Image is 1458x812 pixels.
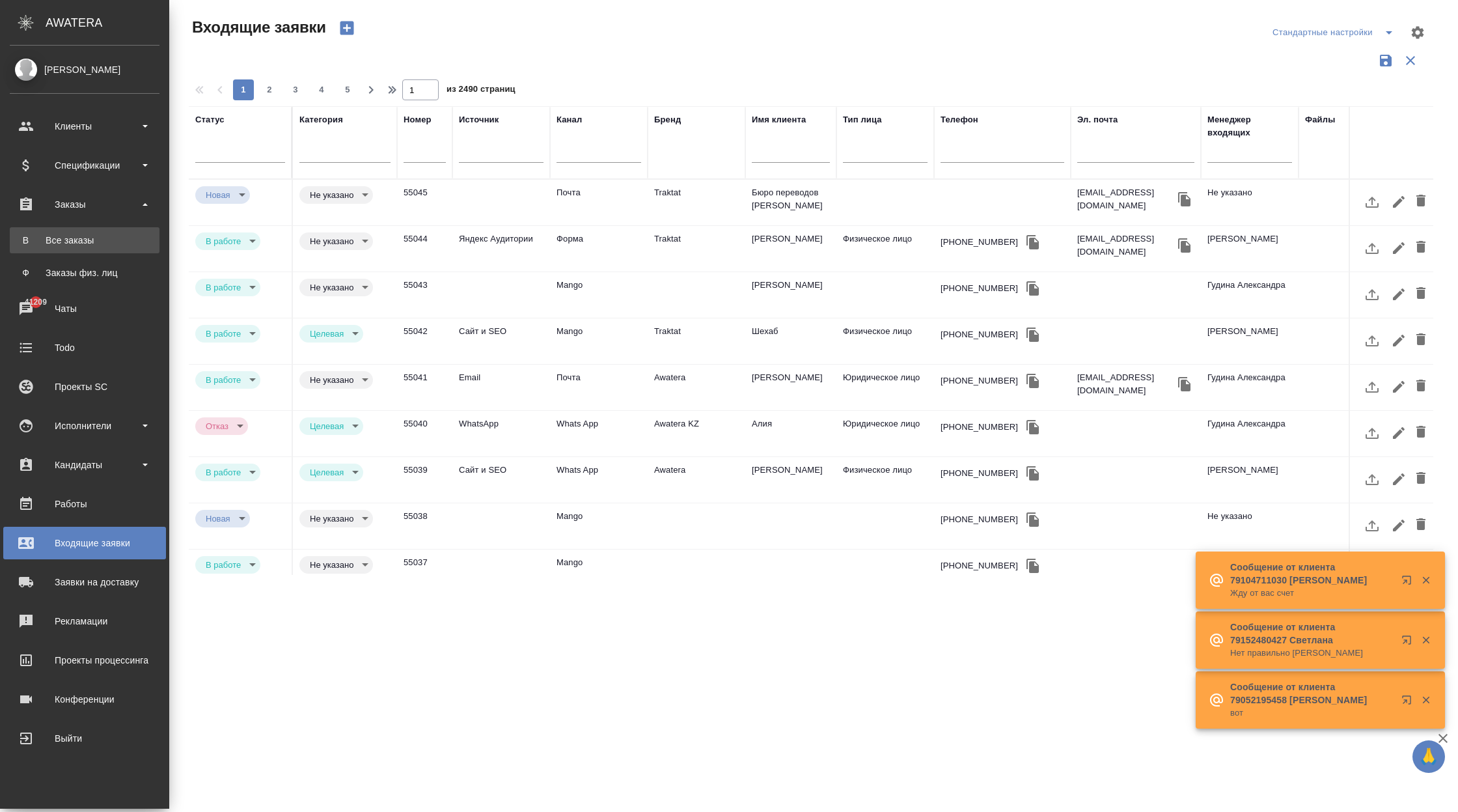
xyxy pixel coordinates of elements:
[195,417,248,435] div: Новая
[1412,574,1439,586] button: Закрыть
[16,266,153,279] div: Заказы физ. лиц
[10,533,159,553] div: Входящие заявки
[195,279,260,296] div: Новая
[452,411,550,456] td: WhatsApp
[1388,510,1410,541] button: Редактировать
[745,365,836,410] td: [PERSON_NAME]
[299,186,373,204] div: Новая
[397,318,452,364] td: 55042
[1023,279,1043,298] button: Скопировать
[1023,510,1043,529] button: Скопировать
[1023,464,1043,483] button: Скопировать
[299,279,373,296] div: Новая
[10,156,159,175] div: Спецификации
[1388,464,1410,495] button: Редактировать
[397,457,452,503] td: 55039
[1269,22,1402,43] div: split button
[941,467,1018,480] div: [PHONE_NUMBER]
[311,83,332,96] span: 4
[1412,634,1439,646] button: Закрыть
[1388,186,1410,217] button: Редактировать
[1077,186,1175,212] p: [EMAIL_ADDRESS][DOMAIN_NAME]
[10,690,159,709] div: Конференции
[195,325,260,343] div: Новая
[1230,647,1393,660] p: Нет правильно [PERSON_NAME]
[550,180,648,225] td: Почта
[1175,189,1194,209] button: Скопировать
[17,296,55,309] span: 41209
[1373,48,1398,73] button: Сохранить фильтры
[1356,325,1388,356] button: Загрузить файл
[1388,279,1410,310] button: Редактировать
[1201,272,1299,318] td: Гудина Александра
[311,79,332,100] button: 4
[404,113,432,126] div: Номер
[285,83,306,96] span: 3
[1201,457,1299,503] td: [PERSON_NAME]
[1356,464,1388,495] button: Загрузить файл
[459,113,499,126] div: Источник
[195,232,260,250] div: Новая
[1201,550,1299,595] td: [PERSON_NAME]
[397,180,452,225] td: 55045
[202,421,232,432] button: Отказ
[550,457,648,503] td: Whats App
[745,226,836,272] td: [PERSON_NAME]
[10,227,159,253] a: ВВсе заказы
[1023,232,1043,252] button: Скопировать
[1175,236,1194,255] button: Скопировать
[836,226,934,272] td: Физическое лицо
[202,189,234,201] button: Новая
[10,260,159,286] a: ФЗаказы физ. лиц
[941,374,1018,387] div: [PHONE_NUMBER]
[1410,417,1432,449] button: Удалить
[452,457,550,503] td: Сайт и SEO
[3,644,166,677] a: Проекты процессинга
[648,226,745,272] td: Traktat
[195,113,225,126] div: Статус
[3,683,166,716] a: Конференции
[1305,113,1335,126] div: Файлы
[306,328,348,339] button: Целевая
[550,226,648,272] td: Форма
[3,566,166,598] a: Заявки на доставку
[1230,621,1393,647] p: Сообщение от клиента 79152480427 Светлана
[195,186,250,204] div: Новая
[452,226,550,272] td: Яндекс Аудитории
[1023,417,1043,437] button: Скопировать
[1412,694,1439,706] button: Закрыть
[1388,325,1410,356] button: Редактировать
[1356,371,1388,402] button: Загрузить файл
[941,421,1018,434] div: [PHONE_NUMBER]
[10,377,159,397] div: Проекты SC
[1410,325,1432,356] button: Удалить
[16,234,153,247] div: Все заказы
[941,282,1018,295] div: [PHONE_NUMBER]
[331,17,363,39] button: Создать
[836,411,934,456] td: Юридическое лицо
[1356,186,1388,217] button: Загрузить файл
[10,651,159,670] div: Проекты процессинга
[202,282,245,293] button: В работе
[3,488,166,520] a: Работы
[1023,556,1043,576] button: Скопировать
[1230,707,1393,720] p: вот
[1410,510,1432,541] button: Удалить
[1201,365,1299,410] td: Гудина Александра
[306,559,357,570] button: Не указано
[202,236,245,247] button: В работе
[1356,279,1388,310] button: Загрузить файл
[10,611,159,631] div: Рекламации
[10,729,159,748] div: Выйти
[941,513,1018,526] div: [PHONE_NUMBER]
[10,299,159,318] div: Чаты
[202,374,245,385] button: В работе
[189,17,326,38] span: Входящие заявки
[941,328,1018,341] div: [PHONE_NUMBER]
[337,83,358,96] span: 5
[10,117,159,136] div: Клиенты
[836,365,934,410] td: Юридическое лицо
[299,417,363,435] div: Новая
[648,318,745,364] td: Traktat
[836,457,934,503] td: Физическое лицо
